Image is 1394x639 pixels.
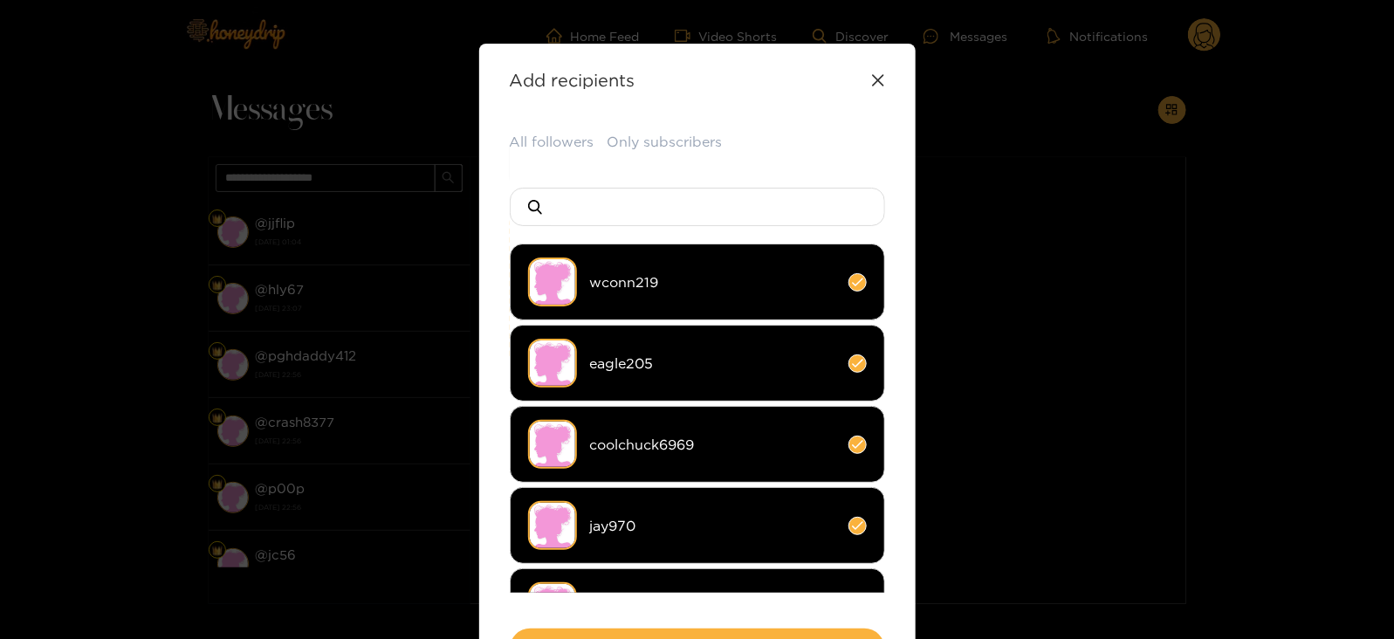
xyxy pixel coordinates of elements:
[608,132,723,152] button: Only subscribers
[528,420,577,469] img: no-avatar.png
[528,258,577,306] img: no-avatar.png
[590,435,835,455] span: coolchuck6969
[528,501,577,550] img: no-avatar.png
[528,582,577,631] img: no-avatar.png
[590,516,835,536] span: jay970
[510,132,594,152] button: All followers
[510,70,635,90] strong: Add recipients
[528,339,577,388] img: no-avatar.png
[590,272,835,292] span: wconn219
[590,354,835,374] span: eagle205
